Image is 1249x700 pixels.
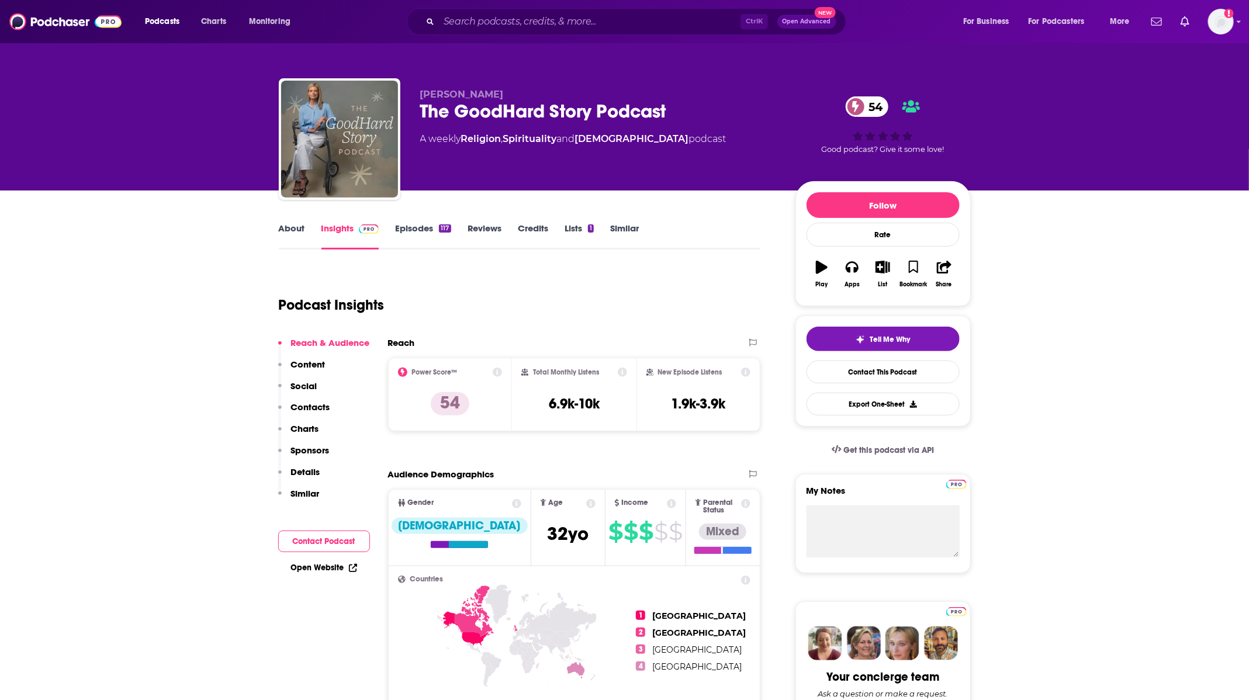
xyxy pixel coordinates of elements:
[636,661,645,671] span: 4
[652,611,746,621] span: [GEOGRAPHIC_DATA]
[741,14,768,29] span: Ctrl K
[936,281,952,288] div: Share
[658,368,722,376] h2: New Episode Listens
[847,626,881,660] img: Barbara Profile
[818,689,948,698] div: Ask a question or make a request.
[898,253,929,295] button: Bookmark
[807,223,960,247] div: Rate
[420,132,726,146] div: A weekly podcast
[924,626,958,660] img: Jon Profile
[807,485,960,505] label: My Notes
[291,445,330,456] p: Sponsors
[549,395,600,413] h3: 6.9k-10k
[439,224,451,233] div: 117
[388,337,415,348] h2: Reach
[807,192,960,218] button: Follow
[281,81,398,197] img: The GoodHard Story Podcast
[278,466,320,488] button: Details
[867,253,898,295] button: List
[672,395,726,413] h3: 1.9k-3.9k
[201,13,226,30] span: Charts
[412,368,458,376] h2: Power Score™
[291,466,320,477] p: Details
[807,361,960,383] a: Contact This Podcast
[359,224,379,234] img: Podchaser Pro
[137,12,195,31] button: open menu
[624,522,638,541] span: $
[815,7,836,18] span: New
[278,401,330,423] button: Contacts
[503,133,557,144] a: Spirituality
[1147,12,1167,32] a: Show notifications dropdown
[1208,9,1234,34] span: Logged in as ZoeJethani
[291,488,320,499] p: Similar
[291,563,357,573] a: Open Website
[468,223,501,249] a: Reviews
[278,445,330,466] button: Sponsors
[807,253,837,295] button: Play
[946,605,967,616] a: Pro website
[418,8,857,35] div: Search podcasts, credits, & more...
[278,359,326,380] button: Content
[652,661,742,672] span: [GEOGRAPHIC_DATA]
[557,133,575,144] span: and
[278,423,319,445] button: Charts
[321,223,379,249] a: InsightsPodchaser Pro
[388,469,494,480] h2: Audience Demographics
[1021,12,1102,31] button: open menu
[565,223,594,249] a: Lists1
[1208,9,1234,34] img: User Profile
[575,133,689,144] a: [DEMOGRAPHIC_DATA]
[963,13,1009,30] span: For Business
[9,11,122,33] img: Podchaser - Follow, Share and Rate Podcasts
[929,253,959,295] button: Share
[408,499,434,507] span: Gender
[843,445,934,455] span: Get this podcast via API
[291,423,319,434] p: Charts
[193,12,233,31] a: Charts
[278,380,317,402] button: Social
[431,392,469,415] p: 54
[395,223,451,249] a: Episodes117
[856,335,865,344] img: tell me why sparkle
[547,522,589,545] span: 32 yo
[870,335,910,344] span: Tell Me Why
[837,253,867,295] button: Apps
[1102,12,1144,31] button: open menu
[278,337,370,359] button: Reach & Audience
[807,393,960,415] button: Export One-Sheet
[608,522,622,541] span: $
[845,281,860,288] div: Apps
[279,296,385,314] h1: Podcast Insights
[652,628,746,638] span: [GEOGRAPHIC_DATA]
[636,611,645,620] span: 1
[420,89,504,100] span: [PERSON_NAME]
[955,12,1024,31] button: open menu
[654,522,667,541] span: $
[548,499,563,507] span: Age
[622,499,649,507] span: Income
[1176,12,1194,32] a: Show notifications dropdown
[1224,9,1234,18] svg: Add a profile image
[795,89,971,161] div: 54Good podcast? Give it some love!
[899,281,927,288] div: Bookmark
[885,626,919,660] img: Jules Profile
[636,628,645,637] span: 2
[1208,9,1234,34] button: Show profile menu
[392,518,528,534] div: [DEMOGRAPHIC_DATA]
[783,19,831,25] span: Open Advanced
[291,380,317,391] p: Social
[439,12,741,31] input: Search podcasts, credits, & more...
[278,531,370,552] button: Contact Podcast
[946,480,967,489] img: Podchaser Pro
[822,145,944,154] span: Good podcast? Give it some love!
[822,436,944,465] a: Get this podcast via API
[807,327,960,351] button: tell me why sparkleTell Me Why
[291,359,326,370] p: Content
[636,644,645,654] span: 3
[145,13,179,30] span: Podcasts
[699,524,746,540] div: Mixed
[846,96,889,117] a: 54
